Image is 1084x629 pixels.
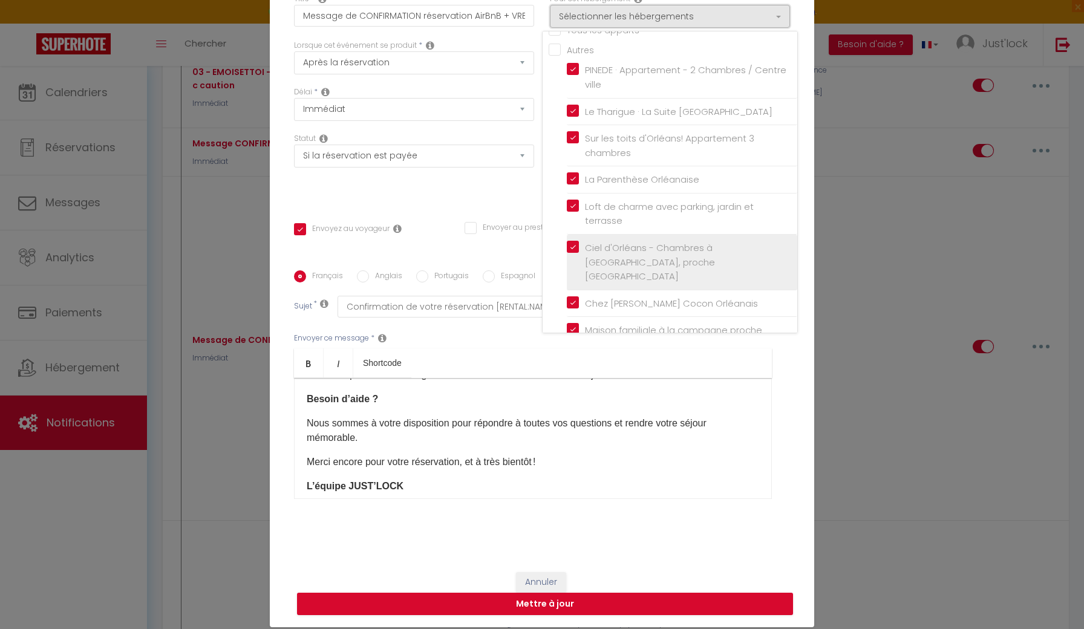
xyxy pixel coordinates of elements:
[516,572,566,593] button: Annuler
[294,348,324,377] a: Bold
[294,133,316,145] label: Statut
[585,64,786,91] span: PINEDE · Appartement - 2 Chambres / Centre ville
[294,333,369,344] label: Envoyer ce message
[307,481,403,491] b: L’équipe JUST’LOCK
[10,5,46,41] button: Ouvrir le widget de chat LiveChat
[585,105,772,118] span: Le Tharigue · La Suite [GEOGRAPHIC_DATA]
[307,416,759,445] p: Nous sommes à votre disposition pour répondre à toutes vos questions et rendre votre séjour mémor...
[426,41,434,50] i: Event Occur
[1033,575,1075,620] iframe: Chat
[369,270,402,284] label: Anglais
[319,134,328,143] i: Booking status
[324,348,353,377] a: Italic
[353,348,411,377] a: Shortcode
[307,479,759,494] p: ​
[297,593,793,616] button: Mettre à jour
[585,297,758,310] span: Chez [PERSON_NAME] Cocon Orléanais
[294,86,312,98] label: Délai
[306,270,343,284] label: Français
[428,270,469,284] label: Portugais
[320,299,328,308] i: Subject
[321,87,330,97] i: Action Time
[307,455,759,469] p: Merci encore pour votre réservation, et à très bientôt !
[550,5,790,28] button: Sélectionner les hébergements
[294,301,312,313] label: Sujet
[585,200,754,227] span: Loft de charme avec parking, jardin et terrasse
[585,132,754,159] span: Sur les toits d'Orléans! Appartement 3 chambres
[585,324,762,351] span: Maison familiale à la campagne proche d’Orléans
[495,270,535,284] label: Espagnol
[378,333,387,343] i: Message
[307,394,378,404] strong: Besoin d’aide ?
[393,224,402,233] i: Envoyer au voyageur
[585,241,715,282] span: Ciel d'Orléans - Chambres à [GEOGRAPHIC_DATA], proche [GEOGRAPHIC_DATA]
[294,40,417,51] label: Lorsque cet événement se produit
